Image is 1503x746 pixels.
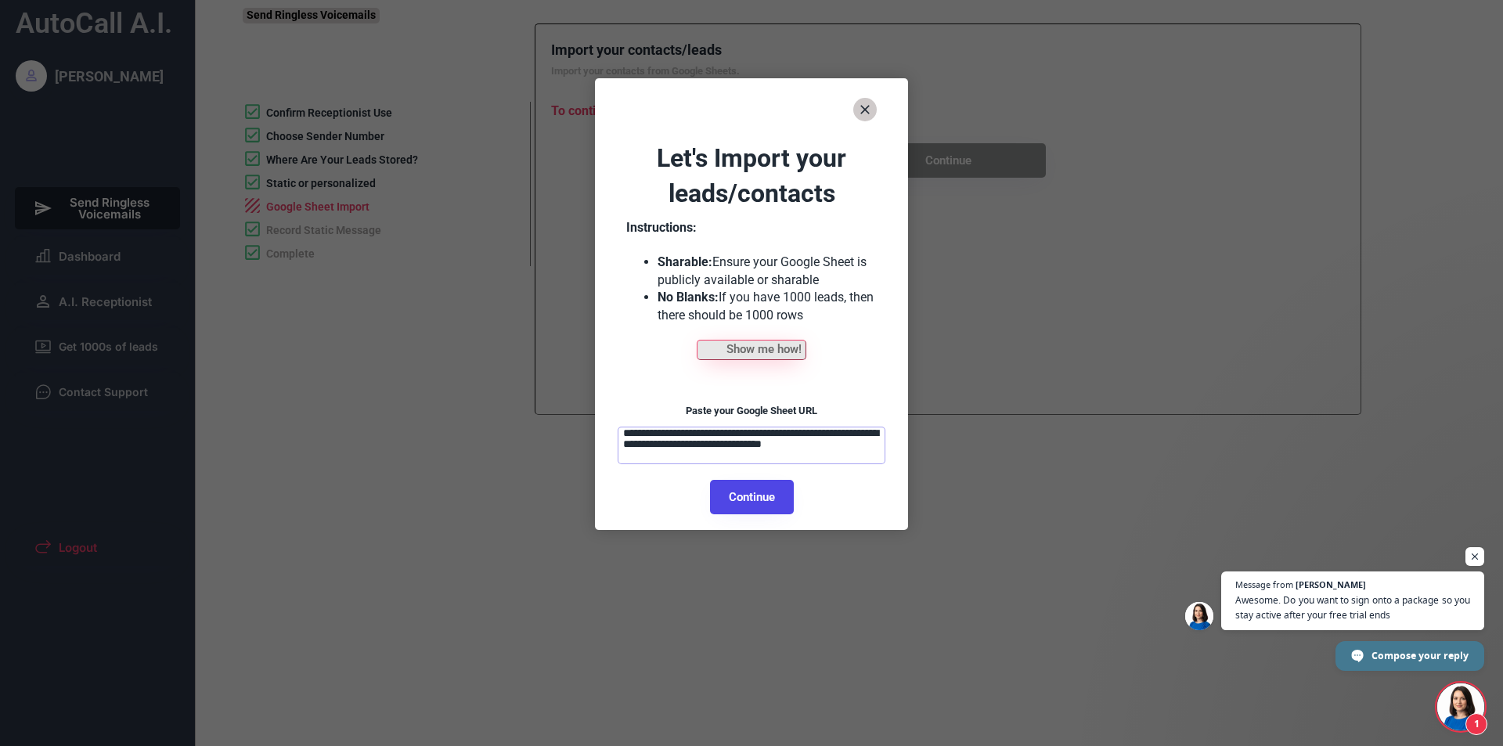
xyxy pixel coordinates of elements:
li: Ensure your Google Sheet is publicly available or sharable [658,254,877,289]
span: 1 [1465,713,1487,735]
span: Compose your reply [1371,642,1469,669]
font: Paste your Google Sheet URL [686,405,817,416]
span: Show me how! [726,344,802,355]
button: Continue [710,480,794,514]
span: [PERSON_NAME] [1296,580,1366,589]
font: Let's Import your leads/contacts [657,143,852,208]
li: If you have 1000 leads, then there should be 1000 rows [658,289,877,324]
span: Message from [1235,580,1293,589]
span: Awesome. Do you want to sign onto a package so you stay active after your free trial ends [1235,593,1470,622]
strong: Sharable: [658,254,712,269]
strong: Instructions: [626,220,697,235]
button: Show me how! [697,340,806,360]
strong: No Blanks: [658,290,719,305]
div: Open chat [1437,683,1484,730]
